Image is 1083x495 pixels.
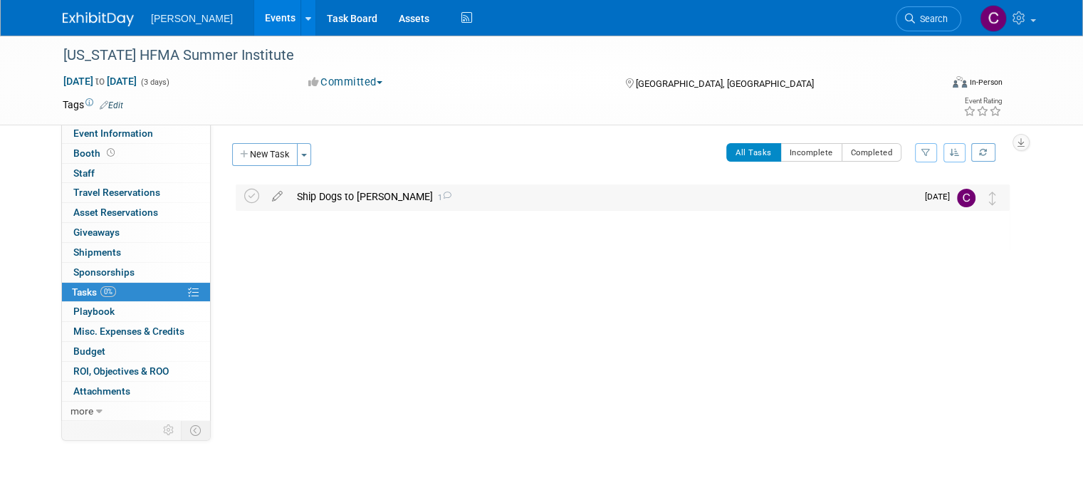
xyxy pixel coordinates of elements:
a: Sponsorships [62,263,210,282]
span: Shipments [73,246,121,258]
span: Tasks [72,286,116,298]
a: Edit [100,100,123,110]
a: edit [265,190,290,203]
a: Budget [62,342,210,361]
span: Sponsorships [73,266,135,278]
a: more [62,402,210,421]
td: Tags [63,98,123,112]
a: Search [896,6,961,31]
img: Format-Inperson.png [953,76,967,88]
i: Move task [989,192,996,205]
span: Attachments [73,385,130,397]
div: Ship Dogs to [PERSON_NAME] [290,184,916,209]
td: Toggle Event Tabs [182,421,211,439]
span: 1 [433,193,451,202]
a: Misc. Expenses & Credits [62,322,210,341]
span: [PERSON_NAME] [151,13,233,24]
a: Booth [62,144,210,163]
a: Event Information [62,124,210,143]
button: New Task [232,143,298,166]
span: Asset Reservations [73,207,158,218]
div: In-Person [969,77,1003,88]
span: ROI, Objectives & ROO [73,365,169,377]
img: Chris Cobb [980,5,1007,32]
button: Committed [303,75,388,90]
img: Chris Cobb [957,189,975,207]
a: Attachments [62,382,210,401]
div: [US_STATE] HFMA Summer Institute [58,43,923,68]
span: Search [915,14,948,24]
button: Incomplete [780,143,842,162]
span: [GEOGRAPHIC_DATA], [GEOGRAPHIC_DATA] [636,78,814,89]
a: ROI, Objectives & ROO [62,362,210,381]
button: Completed [842,143,902,162]
td: Personalize Event Tab Strip [157,421,182,439]
span: more [70,405,93,417]
span: [DATE] [DATE] [63,75,137,88]
span: to [93,75,107,87]
span: Giveaways [73,226,120,238]
a: Asset Reservations [62,203,210,222]
div: Event Format [864,74,1003,95]
span: Playbook [73,306,115,317]
span: (3 days) [140,78,169,87]
a: Giveaways [62,223,210,242]
a: Shipments [62,243,210,262]
a: Refresh [971,143,995,162]
a: Travel Reservations [62,183,210,202]
span: Travel Reservations [73,187,160,198]
span: Event Information [73,127,153,139]
span: Booth [73,147,117,159]
a: Tasks0% [62,283,210,302]
span: Staff [73,167,95,179]
img: ExhibitDay [63,12,134,26]
span: Budget [73,345,105,357]
span: Misc. Expenses & Credits [73,325,184,337]
span: [DATE] [925,192,957,202]
button: All Tasks [726,143,781,162]
span: Booth not reserved yet [104,147,117,158]
span: 0% [100,286,116,297]
a: Playbook [62,302,210,321]
a: Staff [62,164,210,183]
div: Event Rating [963,98,1002,105]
